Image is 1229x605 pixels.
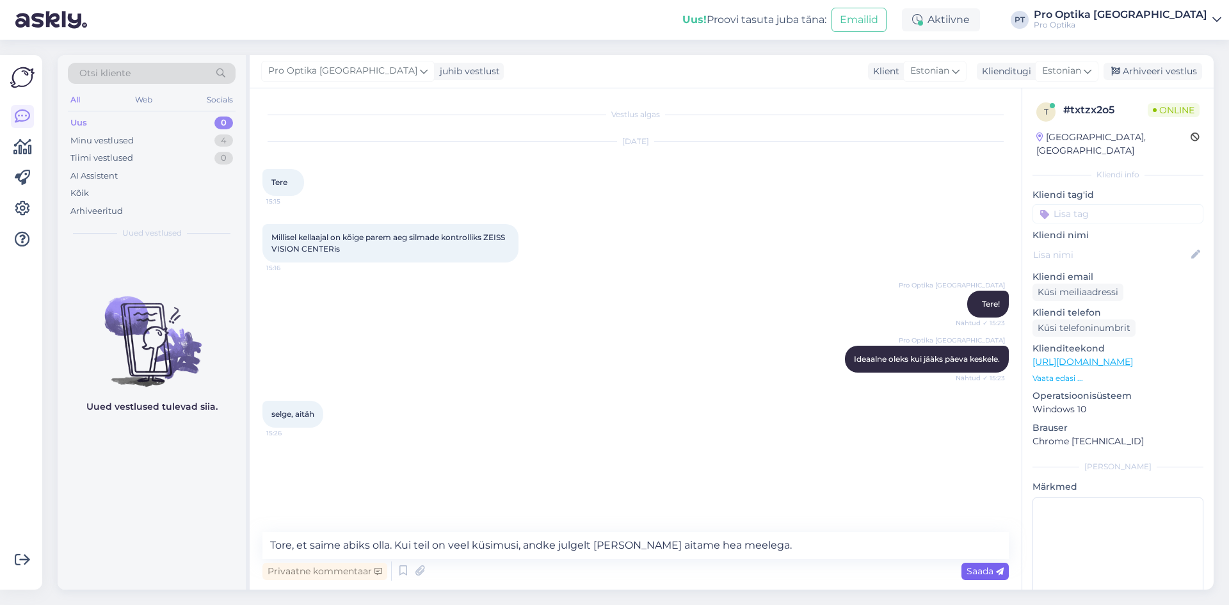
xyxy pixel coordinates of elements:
[271,409,314,419] span: selge, aitäh
[1148,103,1200,117] span: Online
[266,263,314,273] span: 15:16
[1032,188,1203,202] p: Kliendi tag'id
[1034,10,1221,30] a: Pro Optika [GEOGRAPHIC_DATA]Pro Optika
[831,8,887,32] button: Emailid
[266,428,314,438] span: 15:26
[899,280,1005,290] span: Pro Optika [GEOGRAPHIC_DATA]
[1104,63,1202,80] div: Arhiveeri vestlus
[1032,229,1203,242] p: Kliendi nimi
[1036,131,1191,157] div: [GEOGRAPHIC_DATA], [GEOGRAPHIC_DATA]
[262,563,387,580] div: Privaatne kommentaar
[70,134,134,147] div: Minu vestlused
[967,565,1004,577] span: Saada
[70,205,123,218] div: Arhiveeritud
[1032,389,1203,403] p: Operatsioonisüsteem
[1033,248,1189,262] input: Lisa nimi
[79,67,131,80] span: Otsi kliente
[1034,20,1207,30] div: Pro Optika
[133,92,155,108] div: Web
[70,187,89,200] div: Kõik
[1032,306,1203,319] p: Kliendi telefon
[1032,480,1203,494] p: Märkmed
[70,170,118,182] div: AI Assistent
[214,134,233,147] div: 4
[1063,102,1148,118] div: # txtzx2o5
[1032,435,1203,448] p: Chrome [TECHNICAL_ID]
[266,197,314,206] span: 15:15
[1032,169,1203,181] div: Kliendi info
[1032,373,1203,384] p: Vaata edasi ...
[1032,421,1203,435] p: Brauser
[70,152,133,165] div: Tiimi vestlused
[956,318,1005,328] span: Nähtud ✓ 15:23
[68,92,83,108] div: All
[214,117,233,129] div: 0
[435,65,500,78] div: juhib vestlust
[1032,319,1136,337] div: Küsi telefoninumbrit
[262,109,1009,120] div: Vestlus algas
[262,532,1009,559] textarea: Tore, et saime abiks olla. Kui teil on veel küsimusi, andke julgelt [PERSON_NAME] aitame hea meel...
[271,177,287,187] span: Tere
[262,136,1009,147] div: [DATE]
[899,335,1005,345] span: Pro Optika [GEOGRAPHIC_DATA]
[1034,10,1207,20] div: Pro Optika [GEOGRAPHIC_DATA]
[1032,270,1203,284] p: Kliendi email
[70,117,87,129] div: Uus
[1042,64,1081,78] span: Estonian
[982,299,1000,309] span: Tere!
[910,64,949,78] span: Estonian
[122,227,182,239] span: Uued vestlused
[1032,342,1203,355] p: Klienditeekond
[214,152,233,165] div: 0
[1011,11,1029,29] div: PT
[1032,356,1133,367] a: [URL][DOMAIN_NAME]
[902,8,980,31] div: Aktiivne
[10,65,35,90] img: Askly Logo
[682,12,826,28] div: Proovi tasuta juba täna:
[1044,107,1048,117] span: t
[1032,284,1123,301] div: Küsi meiliaadressi
[58,273,246,389] img: No chats
[271,232,507,254] span: Millisel kellaajal on kõige parem aeg silmade kontrolliks ZEISS VISION CENTERis
[956,373,1005,383] span: Nähtud ✓ 15:23
[868,65,899,78] div: Klient
[1032,461,1203,472] div: [PERSON_NAME]
[1032,403,1203,416] p: Windows 10
[86,400,218,414] p: Uued vestlused tulevad siia.
[854,354,1000,364] span: Ideaalne oleks kui jääks päeva keskele.
[682,13,707,26] b: Uus!
[977,65,1031,78] div: Klienditugi
[204,92,236,108] div: Socials
[268,64,417,78] span: Pro Optika [GEOGRAPHIC_DATA]
[1032,204,1203,223] input: Lisa tag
